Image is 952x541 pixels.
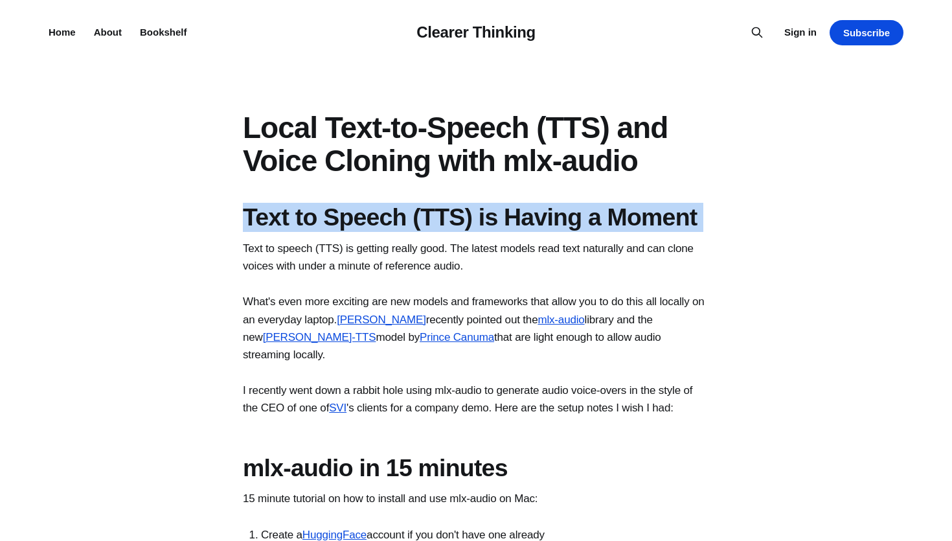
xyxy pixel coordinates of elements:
[243,490,709,507] p: 15 minute tutorial on how to install and use mlx-audio on Mac:
[243,454,709,483] h1: mlx-audio in 15 minutes
[243,203,709,232] h1: Text to Speech (TTS) is Having a Moment
[243,111,709,177] h1: Local Text-to-Speech (TTS) and Voice Cloning with mlx-audio
[747,22,767,43] button: Search this site
[243,382,709,417] p: I recently went down a rabbit hole using mlx-audio to generate audio voice-overs in the style of ...
[166,166,262,181] span: Already a member?
[302,529,367,541] a: HuggingFace
[140,27,187,38] a: Bookshelf
[264,167,300,180] button: Sign in
[94,27,122,38] a: About
[400,6,466,22] div: 0 comments
[190,130,276,158] button: Sign up now
[538,314,584,326] a: mlx-audio
[185,97,284,109] span: Clearer Thinking
[49,27,76,38] a: Home
[329,402,346,414] a: SVI
[263,331,376,343] a: [PERSON_NAME]-TTS
[21,96,446,112] p: Become a member of to start commenting.
[420,331,494,343] a: Prince Canuma
[137,67,329,91] h1: Start the conversation
[243,240,709,275] p: Text to speech (TTS) is getting really good. The latest models read text naturally and can clone ...
[784,25,817,40] a: Sign in
[830,20,903,45] a: Subscribe
[243,293,709,363] p: What's even more exciting are new models and frameworks that allow you to do this all locally on ...
[337,314,426,326] a: [PERSON_NAME]
[416,23,536,41] a: Clearer Thinking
